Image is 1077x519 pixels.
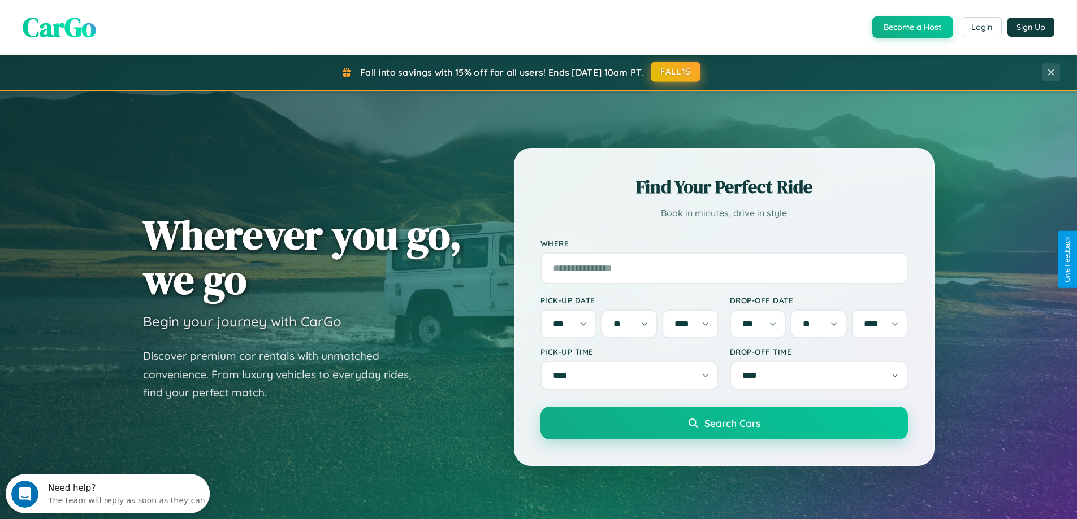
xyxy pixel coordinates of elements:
[5,5,210,36] div: Open Intercom Messenger
[360,67,643,78] span: Fall into savings with 15% off for all users! Ends [DATE] 10am PT.
[540,175,908,199] h2: Find Your Perfect Ride
[651,62,700,82] button: FALL15
[6,474,210,513] iframe: Intercom live chat discovery launcher
[730,347,908,356] label: Drop-off Time
[540,347,719,356] label: Pick-up Time
[730,295,908,305] label: Drop-off Date
[540,295,719,305] label: Pick-up Date
[872,16,953,38] button: Become a Host
[540,205,908,221] p: Book in minutes, drive in style
[1063,237,1071,282] div: Give Feedback
[143,212,462,302] h1: Wherever you go, we go
[1007,18,1054,37] button: Sign Up
[962,17,1002,37] button: Login
[540,238,908,248] label: Where
[11,481,38,508] iframe: Intercom live chat
[143,313,341,330] h3: Begin your journey with CarGo
[42,19,200,30] div: The team will reply as soon as they can
[23,8,96,46] span: CarGo
[42,10,200,19] div: Need help?
[704,417,760,429] span: Search Cars
[540,407,908,439] button: Search Cars
[143,347,426,402] p: Discover premium car rentals with unmatched convenience. From luxury vehicles to everyday rides, ...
